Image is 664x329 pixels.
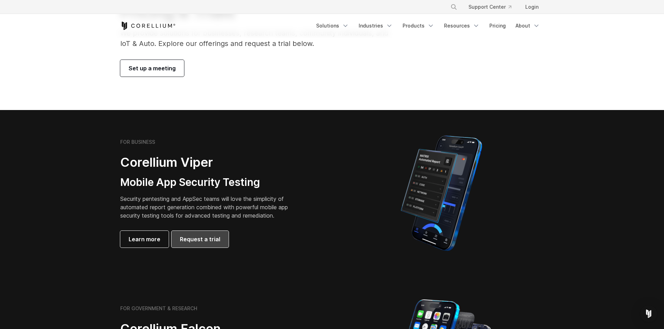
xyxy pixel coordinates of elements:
[129,64,176,72] span: Set up a meeting
[120,195,299,220] p: Security pentesting and AppSec teams will love the simplicity of automated report generation comb...
[120,176,299,189] h3: Mobile App Security Testing
[120,231,169,248] a: Learn more
[120,22,176,30] a: Corellium Home
[312,19,353,32] a: Solutions
[440,19,484,32] a: Resources
[511,19,544,32] a: About
[442,1,544,13] div: Navigation Menu
[312,19,544,32] div: Navigation Menu
[389,132,494,254] img: Corellium MATRIX automated report on iPhone showing app vulnerability test results across securit...
[354,19,397,32] a: Industries
[129,235,160,243] span: Learn more
[520,1,544,13] a: Login
[485,19,510,32] a: Pricing
[120,139,155,145] h6: FOR BUSINESS
[120,305,197,312] h6: FOR GOVERNMENT & RESEARCH
[171,231,229,248] a: Request a trial
[120,28,398,49] p: We provide solutions for businesses, research teams, community individuals, and IoT & Auto. Explo...
[180,235,220,243] span: Request a trial
[398,19,438,32] a: Products
[448,1,460,13] button: Search
[120,155,299,170] h2: Corellium Viper
[120,60,184,77] a: Set up a meeting
[463,1,517,13] a: Support Center
[640,305,657,322] div: Open Intercom Messenger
